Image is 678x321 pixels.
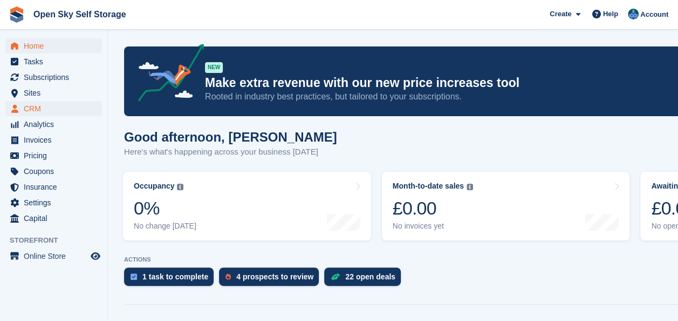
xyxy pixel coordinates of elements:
img: prospect-51fa495bee0391a8d652442698ab0144808aea92771e9ea1ae160a38d050c398.svg [225,273,231,280]
span: Account [640,9,668,20]
a: menu [5,249,102,264]
span: Subscriptions [24,70,88,85]
div: 4 prospects to review [236,272,313,281]
img: stora-icon-8386f47178a22dfd0bd8f6a31ec36ba5ce8667c1dd55bd0f319d3a0aa187defe.svg [9,6,25,23]
h1: Good afternoon, [PERSON_NAME] [124,130,337,144]
span: Home [24,38,88,54]
a: 22 open deals [324,267,406,291]
div: No invoices yet [393,222,473,231]
a: menu [5,148,102,163]
span: Tasks [24,54,88,69]
span: Help [603,9,618,19]
a: menu [5,132,102,148]
a: Month-to-date sales £0.00 No invoices yet [382,172,630,240]
span: Invoices [24,132,88,148]
span: Online Store [24,249,88,264]
div: 22 open deals [345,272,395,281]
div: Occupancy [134,182,174,191]
img: icon-info-grey-7440780725fd019a000dd9b08b2336e03edf1995a4989e88bcd33f0948082b44.svg [467,184,473,190]
div: NEW [205,62,223,73]
span: Pricing [24,148,88,163]
span: Settings [24,195,88,210]
a: Preview store [89,250,102,263]
div: 1 task to complete [142,272,208,281]
img: task-75834270c22a3079a89374b754ae025e5fb1db73e45f91037f5363f120a921f8.svg [131,273,137,280]
span: CRM [24,101,88,116]
span: Analytics [24,117,88,132]
span: Storefront [10,235,107,246]
div: 0% [134,197,196,219]
a: Open Sky Self Storage [29,5,131,23]
a: Occupancy 0% No change [DATE] [123,172,371,240]
div: Month-to-date sales [393,182,464,191]
img: price-adjustments-announcement-icon-8257ccfd72463d97f412b2fc003d46551f7dbcb40ab6d574587a9cd5c0d94... [129,44,204,105]
a: menu [5,54,102,69]
span: Capital [24,211,88,226]
span: Create [550,9,571,19]
p: Here's what's happening across your business [DATE] [124,146,337,158]
span: Coupons [24,164,88,179]
a: menu [5,70,102,85]
img: icon-info-grey-7440780725fd019a000dd9b08b2336e03edf1995a4989e88bcd33f0948082b44.svg [177,184,183,190]
a: 4 prospects to review [219,267,324,291]
span: Sites [24,85,88,101]
a: menu [5,164,102,179]
a: menu [5,85,102,101]
a: menu [5,195,102,210]
a: menu [5,211,102,226]
div: No change [DATE] [134,222,196,231]
div: £0.00 [393,197,473,219]
a: menu [5,38,102,54]
a: 1 task to complete [124,267,219,291]
a: menu [5,117,102,132]
span: Insurance [24,179,88,195]
img: Damon Boniface [628,9,639,19]
a: menu [5,101,102,116]
img: deal-1b604bf984904fb50ccaf53a9ad4b4a5d6e5aea283cecdc64d6e3604feb123c2.svg [331,273,340,280]
a: menu [5,179,102,195]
